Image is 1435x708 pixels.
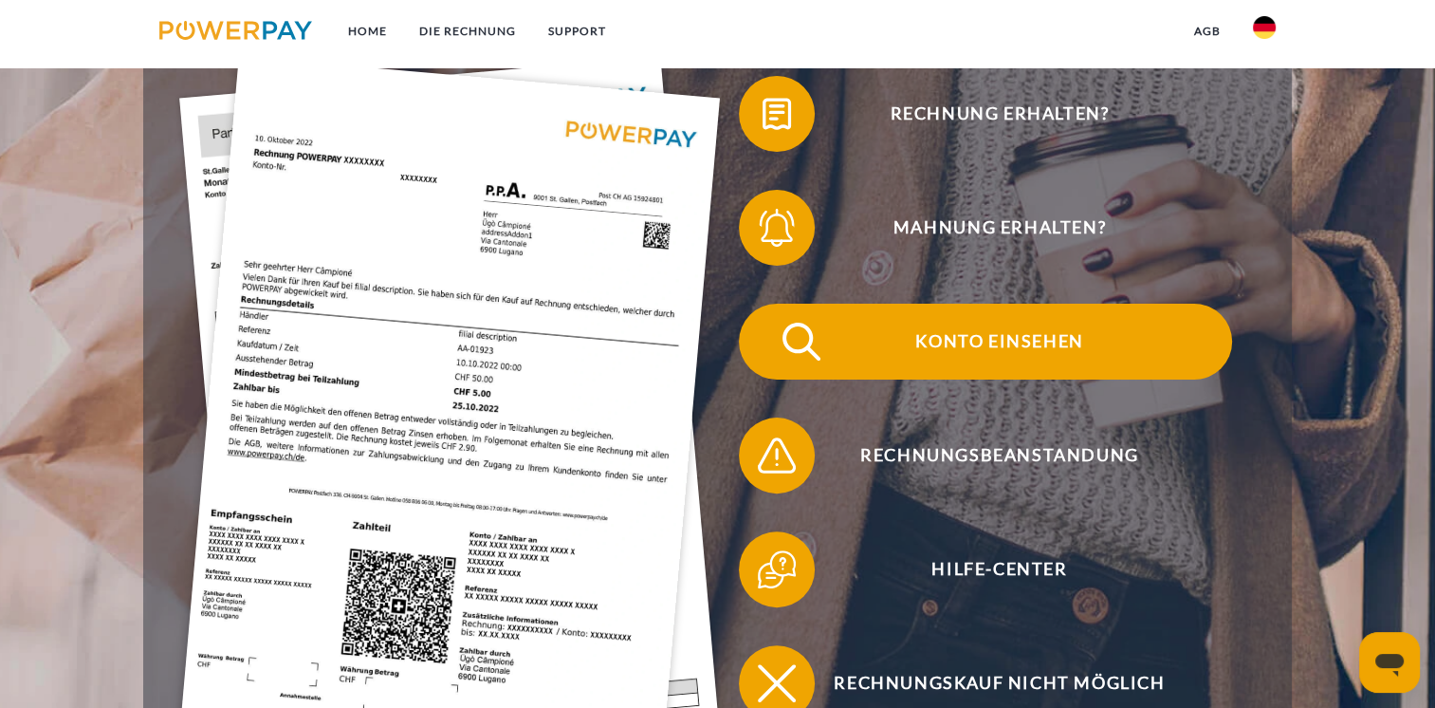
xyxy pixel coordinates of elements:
[767,76,1232,152] span: Rechnung erhalten?
[739,531,1232,607] button: Hilfe-Center
[767,418,1232,494] span: Rechnungsbeanstandung
[403,14,532,48] a: DIE RECHNUNG
[739,418,1232,494] button: Rechnungsbeanstandung
[767,531,1232,607] span: Hilfe-Center
[532,14,622,48] a: SUPPORT
[753,546,800,593] img: qb_help.svg
[778,318,825,365] img: qb_search.svg
[767,190,1232,266] span: Mahnung erhalten?
[1253,16,1276,39] img: de
[753,660,800,707] img: qb_close.svg
[332,14,403,48] a: Home
[739,190,1232,266] button: Mahnung erhalten?
[753,432,800,479] img: qb_warning.svg
[739,76,1232,152] button: Rechnung erhalten?
[1178,14,1237,48] a: agb
[1359,632,1420,693] iframe: Schaltfläche zum Öffnen des Messaging-Fensters
[159,21,312,40] img: logo-powerpay.svg
[753,204,800,252] img: qb_bell.svg
[753,90,800,138] img: qb_bill.svg
[739,304,1232,380] button: Konto einsehen
[767,304,1232,380] span: Konto einsehen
